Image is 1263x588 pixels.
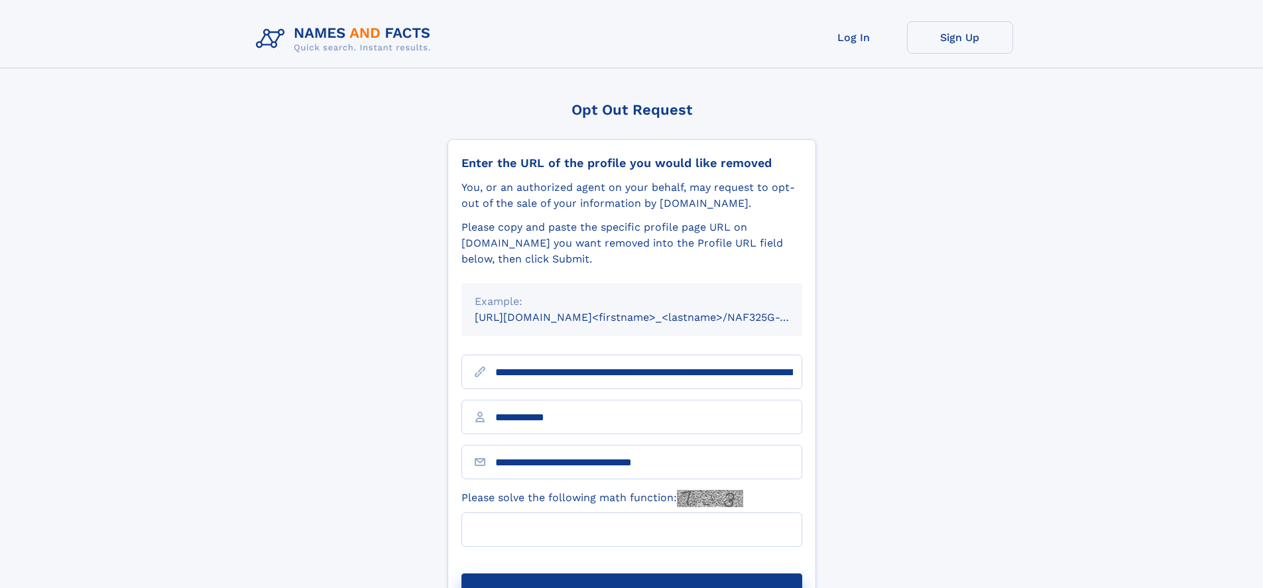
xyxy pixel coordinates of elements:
a: Log In [801,21,907,54]
img: Logo Names and Facts [251,21,442,57]
div: Enter the URL of the profile you would like removed [461,156,802,170]
div: Opt Out Request [448,101,816,118]
small: [URL][DOMAIN_NAME]<firstname>_<lastname>/NAF325G-xxxxxxxx [475,311,827,323]
div: You, or an authorized agent on your behalf, may request to opt-out of the sale of your informatio... [461,180,802,211]
div: Example: [475,294,789,310]
a: Sign Up [907,21,1013,54]
div: Please copy and paste the specific profile page URL on [DOMAIN_NAME] you want removed into the Pr... [461,219,802,267]
label: Please solve the following math function: [461,490,743,507]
